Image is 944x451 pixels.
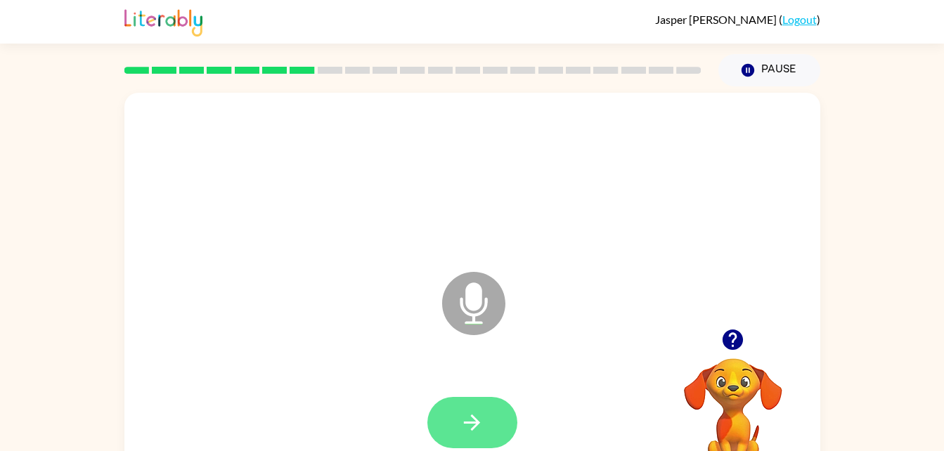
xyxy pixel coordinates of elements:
button: Pause [718,54,820,86]
a: Logout [782,13,817,26]
img: Literably [124,6,202,37]
div: ( ) [655,13,820,26]
span: Jasper [PERSON_NAME] [655,13,779,26]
